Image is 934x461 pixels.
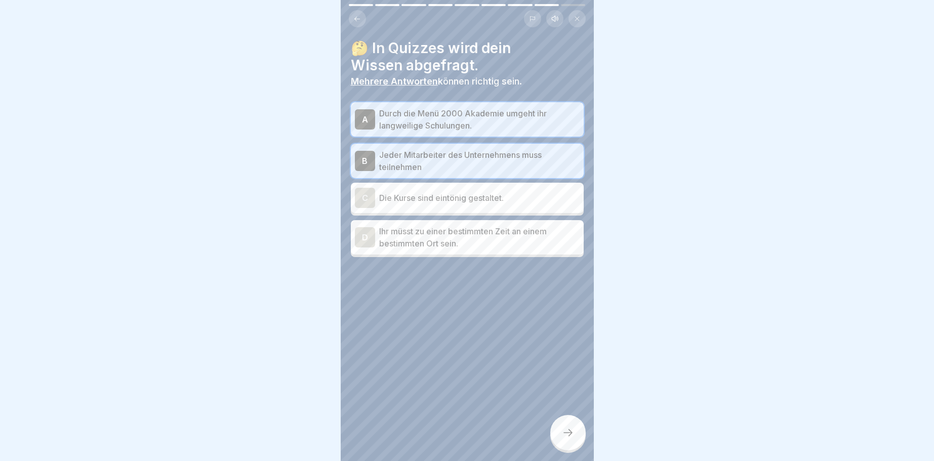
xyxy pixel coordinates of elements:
[355,188,375,208] div: C
[355,109,375,130] div: A
[355,227,375,247] div: D
[379,225,580,249] p: Ihr müsst zu einer bestimmten Zeit an einem bestimmten Ort sein.
[379,107,580,132] p: Durch die Menü 2000 Akademie umgeht ihr langweilige Schulungen.
[351,76,438,87] b: Mehrere Antworten
[351,76,584,87] p: können richtig sein.
[379,149,580,173] p: Jeder Mitarbeiter des Unternehmens muss teilnehmen
[379,192,580,204] p: Die Kurse sind eintönig gestaltet.
[355,151,375,171] div: B
[351,39,584,74] h4: 🤔 In Quizzes wird dein Wissen abgefragt.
